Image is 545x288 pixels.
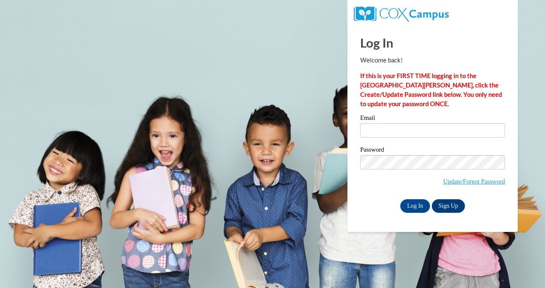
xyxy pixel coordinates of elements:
[354,6,449,22] img: COX Campus
[360,72,502,107] strong: If this is your FIRST TIME logging in to the [GEOGRAPHIC_DATA][PERSON_NAME], click the Create/Upd...
[400,199,430,213] input: Log In
[443,178,505,185] a: Update/Forgot Password
[360,34,505,51] h1: Log In
[354,10,449,17] a: COX Campus
[360,56,505,65] p: Welcome back!
[360,147,505,155] label: Password
[360,115,505,123] label: Email
[432,199,465,213] a: Sign Up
